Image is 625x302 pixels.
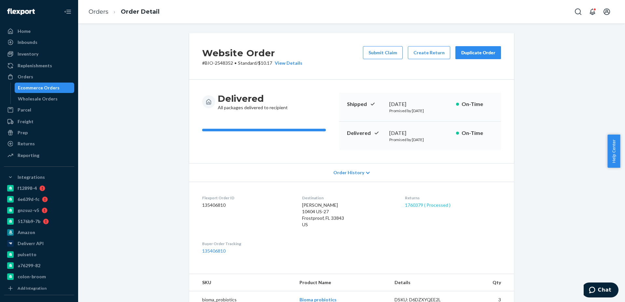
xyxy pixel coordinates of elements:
ol: breadcrumbs [83,2,165,21]
div: Amazon [18,229,35,236]
a: Deliverr API [4,238,74,249]
div: Reporting [18,152,39,159]
div: Prep [18,129,28,136]
a: Freight [4,116,74,127]
div: Home [18,28,31,34]
th: Product Name [294,274,389,291]
a: Inbounds [4,37,74,47]
h2: Website Order [202,46,302,60]
p: On-Time [462,100,493,108]
a: f12898-4 [4,183,74,193]
button: Duplicate Order [455,46,501,59]
button: Open Search Box [572,5,585,18]
p: Promised by [DATE] [389,137,451,142]
div: Wholesale Orders [18,96,58,102]
button: Submit Claim [363,46,403,59]
button: Open account menu [600,5,613,18]
dt: Buyer Order Tracking [202,241,292,246]
div: Deliverr API [18,240,44,247]
span: • [234,60,237,66]
p: On-Time [462,129,493,137]
dt: Destination [302,195,395,201]
h3: Delivered [218,93,288,104]
span: Order History [333,169,364,176]
div: Freight [18,118,34,125]
span: [PERSON_NAME] 10404 US-27 Frostproof, FL 33843 US [302,202,344,227]
div: gnzsuz-v5 [18,207,39,214]
th: SKU [189,274,294,291]
button: Create Return [408,46,450,59]
div: Integrations [18,174,45,180]
a: Orders [4,72,74,82]
a: gnzsuz-v5 [4,205,74,216]
a: Order Detail [121,8,160,15]
th: Details [389,274,461,291]
a: Wholesale Orders [15,94,75,104]
div: Ecommerce Orders [18,85,60,91]
a: Amazon [4,227,74,238]
img: Flexport logo [7,8,35,15]
a: Home [4,26,74,36]
p: Shipped [347,100,384,108]
a: Ecommerce Orders [15,83,75,93]
div: f12898-4 [18,185,37,191]
div: [DATE] [389,129,451,137]
div: Inventory [18,51,38,57]
div: Parcel [18,107,31,113]
div: pulsetto [18,251,36,258]
p: Promised by [DATE] [389,108,451,113]
div: 5176b9-7b [18,218,40,225]
p: # BIO-2548352 / $10.17 [202,60,302,66]
dt: Flexport Order ID [202,195,292,201]
dd: 135406810 [202,202,292,208]
div: Duplicate Order [461,49,495,56]
dt: Returns [405,195,501,201]
div: Inbounds [18,39,37,46]
iframe: Opens a widget where you can chat to one of our agents [584,282,618,299]
span: Standard [238,60,257,66]
div: Orders [18,73,33,80]
a: Prep [4,127,74,138]
div: Add Integration [18,285,47,291]
a: pulsetto [4,249,74,260]
div: [DATE] [389,100,451,108]
button: Open notifications [586,5,599,18]
a: Orders [89,8,108,15]
a: Parcel [4,105,74,115]
a: Replenishments [4,60,74,71]
p: Delivered [347,129,384,137]
button: View Details [272,60,302,66]
th: Qty [461,274,514,291]
a: 1760379 ( Processed ) [405,202,451,208]
div: colon-broom [18,273,46,280]
a: a76299-82 [4,260,74,271]
div: a76299-82 [18,262,40,269]
button: Integrations [4,172,74,182]
div: 6e639d-fc [18,196,39,203]
div: All packages delivered to recipient [218,93,288,111]
a: colon-broom [4,271,74,282]
a: Reporting [4,150,74,161]
a: Inventory [4,49,74,59]
a: 6e639d-fc [4,194,74,204]
div: Returns [18,140,35,147]
div: Replenishments [18,62,52,69]
button: Close Navigation [61,5,74,18]
a: Returns [4,138,74,149]
a: 135406810 [202,248,226,254]
a: 5176b9-7b [4,216,74,227]
button: Help Center [607,135,620,168]
a: Add Integration [4,284,74,292]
